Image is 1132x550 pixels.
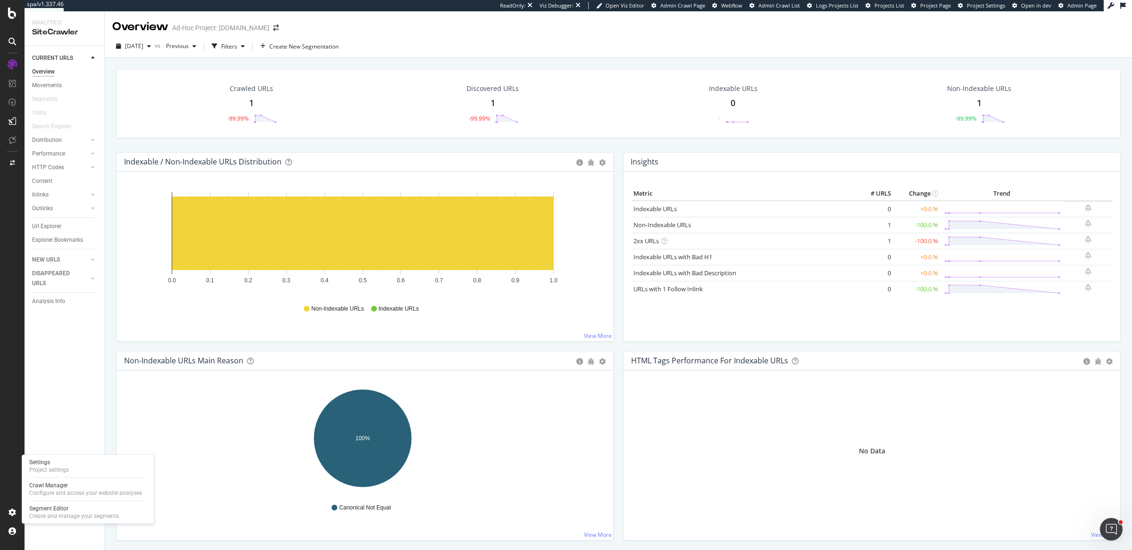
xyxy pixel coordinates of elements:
[32,81,98,90] a: Movements
[32,222,98,231] a: Url Explorer
[32,135,88,145] a: Distribution
[32,235,83,245] div: Explorer Bookmarks
[606,2,644,9] span: Open Viz Editor
[397,277,405,284] text: 0.6
[1083,358,1090,365] div: circle-info
[124,157,282,166] div: Indexable / Non-Indexable URLs Distribution
[162,39,200,54] button: Previous
[32,222,61,231] div: Url Explorer
[1012,2,1051,9] a: Open in dev
[758,2,800,9] span: Admin Crawl List
[32,176,98,186] a: Content
[32,19,97,27] div: Analytics
[321,277,329,284] text: 0.4
[29,459,69,466] div: Settings
[856,281,893,297] td: 0
[731,97,735,109] div: 0
[1095,358,1101,365] div: bug
[859,446,885,456] div: No Data
[172,23,269,33] div: Ad-Hoc Project: [DOMAIN_NAME]
[709,84,757,93] div: Indexable URLs
[249,97,254,109] div: 1
[257,39,342,54] button: Create New Segmentation
[947,84,1011,93] div: Non-Indexable URLs
[32,67,98,77] a: Overview
[32,108,56,118] a: Visits
[32,190,88,200] a: Inlinks
[588,159,594,166] div: bug
[893,249,941,265] td: +0.0 %
[920,2,951,9] span: Project Page
[162,42,189,50] span: Previous
[32,122,81,131] a: Search Engines
[29,482,142,489] div: Crawl Manager
[112,19,168,35] div: Overview
[856,187,893,201] th: # URLS
[1085,252,1091,259] div: bell-plus
[124,386,601,495] svg: A chart.
[893,187,941,201] th: Change
[631,356,788,365] div: HTML Tags Performance for Indexable URLs
[977,97,982,109] div: 1
[633,221,691,229] a: Non-Indexable URLs
[273,25,279,31] div: arrow-right-arrow-left
[941,187,1063,201] th: Trend
[584,332,612,340] a: View More
[856,249,893,265] td: 0
[25,458,150,475] a: SettingsProject settings
[599,159,606,166] div: gear
[32,269,80,288] div: DISAPPEARED URLS
[596,2,644,9] a: Open Viz Editor
[955,115,976,123] div: -99.99%
[29,505,119,512] div: Segment Editor
[958,2,1005,9] a: Project Settings
[283,277,291,284] text: 0.3
[1085,204,1091,212] div: bell-plus
[1106,358,1113,365] div: gear
[856,217,893,233] td: 1
[749,2,800,9] a: Admin Crawl List
[32,149,65,159] div: Performance
[856,233,893,249] td: 1
[1085,220,1091,227] div: bell-plus
[712,2,742,9] a: Webflow
[588,358,594,365] div: bug
[25,504,150,521] a: Segment EditorCreate and manage your segments
[967,2,1005,9] span: Project Settings
[124,187,601,296] svg: A chart.
[466,84,519,93] div: Discovered URLs
[631,187,856,201] th: Metric
[32,94,67,104] a: Segments
[32,94,58,104] div: Segments
[168,277,176,284] text: 0.0
[339,504,391,512] span: Canonical Not Equal
[631,156,658,168] h4: Insights
[29,466,69,474] div: Project settings
[856,201,893,217] td: 0
[25,481,150,498] a: Crawl ManagerConfigure and access your website analyses
[651,2,705,9] a: Admin Crawl Page
[32,163,64,172] div: HTTP Codes
[32,204,88,213] a: Outlinks
[155,41,162,49] span: vs
[32,53,73,63] div: CURRENT URLS
[359,277,367,284] text: 0.5
[599,358,606,365] div: gear
[511,277,519,284] text: 0.9
[576,358,583,365] div: circle-info
[29,512,119,520] div: Create and manage your segments
[633,205,677,213] a: Indexable URLs
[893,265,941,281] td: +0.0 %
[874,2,904,9] span: Projects List
[721,2,742,9] span: Webflow
[893,217,941,233] td: -100.0 %
[473,277,481,284] text: 0.8
[32,235,98,245] a: Explorer Bookmarks
[584,531,612,539] a: View More
[633,269,736,277] a: Indexable URLs with Bad Description
[816,2,858,9] span: Logs Projects List
[32,176,52,186] div: Content
[576,159,583,166] div: circle-info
